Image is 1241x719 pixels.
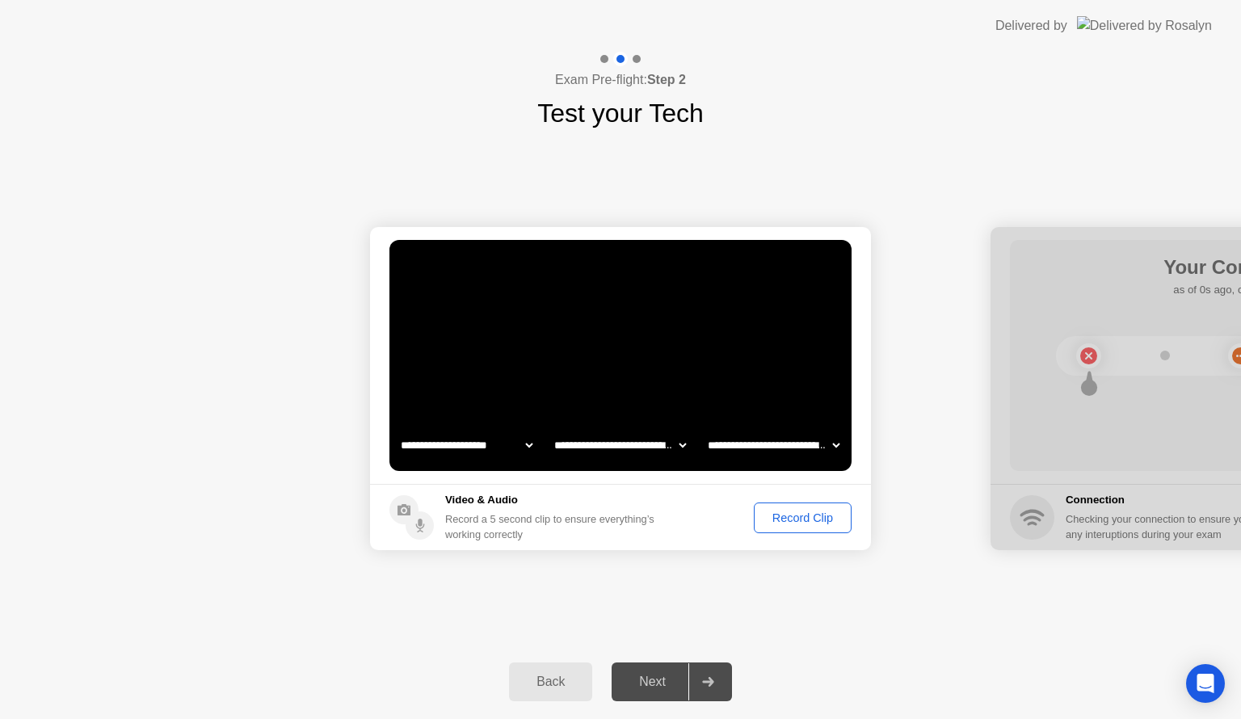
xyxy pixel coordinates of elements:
img: Delivered by Rosalyn [1077,16,1212,35]
h1: Test your Tech [537,94,704,132]
div: Open Intercom Messenger [1186,664,1225,703]
b: Step 2 [647,73,686,86]
button: Next [612,662,732,701]
div: Record a 5 second clip to ensure everything’s working correctly [445,511,661,542]
h5: Video & Audio [445,492,661,508]
button: Record Clip [754,502,852,533]
h4: Exam Pre-flight: [555,70,686,90]
div: Next [616,675,688,689]
button: Back [509,662,592,701]
select: Available microphones [705,429,843,461]
div: Delivered by [995,16,1067,36]
div: Record Clip [759,511,846,524]
select: Available speakers [551,429,689,461]
div: Back [514,675,587,689]
select: Available cameras [398,429,536,461]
